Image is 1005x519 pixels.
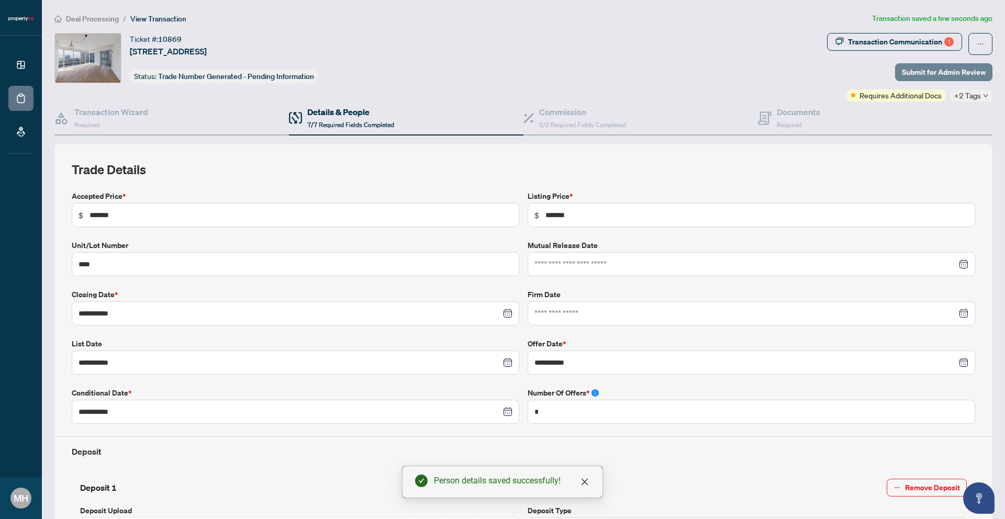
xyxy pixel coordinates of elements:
span: [STREET_ADDRESS] [130,45,207,58]
h4: Details & People [307,106,394,118]
article: Transaction saved a few seconds ago [872,13,992,25]
span: minus [894,484,901,491]
img: IMG-C12331372_1.jpg [55,33,121,83]
span: Requires Additional Docs [859,89,942,101]
span: +2 Tags [954,89,981,101]
span: $ [534,209,539,221]
span: $ [79,209,83,221]
div: Ticket #: [130,33,182,45]
button: Transaction Communication1 [827,33,962,51]
h4: Transaction Wizard [74,106,148,118]
span: check-circle [415,475,428,487]
span: home [54,15,62,22]
label: Closing Date [72,289,519,300]
h4: Deposit 1 [80,481,117,494]
span: down [983,93,988,98]
span: MH [14,491,28,505]
span: 2/2 Required Fields Completed [539,121,626,129]
span: 10869 [158,35,182,44]
label: Accepted Price [72,190,519,202]
span: Trade Number Generated - Pending Information [158,72,314,81]
span: Required [777,121,802,129]
h4: Commission [539,106,626,118]
button: Submit for Admin Review [895,63,992,81]
label: Deposit Upload [80,505,519,516]
h4: Deposit [72,445,975,458]
label: Conditional Date [72,387,519,399]
span: info-circle [591,389,599,397]
label: Deposit Type [528,505,967,516]
div: Status: [130,69,318,83]
h2: Trade Details [72,161,975,178]
span: ellipsis [977,40,984,48]
span: Deal Processing [66,14,119,24]
div: Transaction Communication [848,33,954,50]
span: Required [74,121,99,129]
li: / [123,13,126,25]
label: Unit/Lot Number [72,240,519,251]
label: Number of offers [528,387,975,399]
a: Close [579,476,590,488]
span: Submit for Admin Review [902,64,986,81]
button: Remove Deposit [887,479,967,497]
button: Open asap [963,482,995,514]
span: Remove Deposit [905,479,960,496]
h4: Documents [777,106,820,118]
span: close [580,478,589,486]
label: List Date [72,338,519,349]
span: View Transaction [130,14,186,24]
div: 1 [944,37,954,47]
label: Listing Price [528,190,975,202]
div: Person details saved successfully! [434,475,590,487]
img: logo [8,16,33,22]
label: Firm Date [528,289,975,300]
label: Offer Date [528,338,975,349]
label: Mutual Release Date [528,240,975,251]
span: 7/7 Required Fields Completed [307,121,394,129]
